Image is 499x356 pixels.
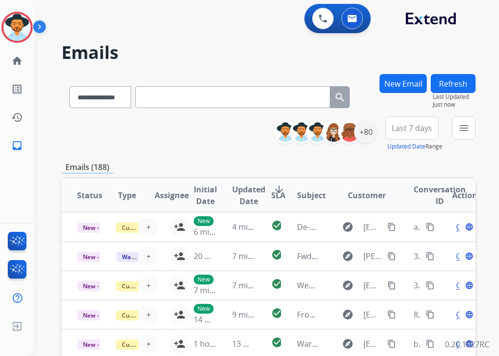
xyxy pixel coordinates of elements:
[174,250,185,262] mat-icon: person_add
[77,339,122,350] span: New - Initial
[426,281,435,290] mat-icon: content_copy
[271,278,283,290] mat-icon: check_circle
[194,314,250,325] span: 14 minutes ago
[379,74,427,93] button: New Email
[342,338,354,350] mat-icon: explore
[116,223,180,233] span: Customer Support
[139,276,158,295] button: +
[431,74,476,93] button: Refresh
[426,223,435,231] mat-icon: content_copy
[271,189,285,201] span: SLA
[392,126,432,130] span: Last 7 days
[387,143,425,150] button: Updated Date
[456,250,476,262] span: Open
[273,184,285,195] mat-icon: arrow_downward
[146,309,151,320] span: +
[146,280,151,291] span: +
[116,281,180,291] span: Customer Support
[348,189,386,201] span: Customer
[465,223,474,231] mat-icon: language
[363,221,382,233] span: [EMAIL_ADDRESS][DOMAIN_NAME]
[61,43,476,62] h2: Emails
[445,338,489,350] p: 0.20.1027RC
[387,142,442,150] span: Range
[3,14,31,41] img: avatar
[11,83,23,95] mat-icon: list_alt
[116,252,166,262] span: Warranty Ops
[414,184,466,207] span: Conversation ID
[139,246,158,266] button: +
[232,280,284,291] span: 7 minutes ago
[385,116,439,140] button: Last 7 days
[433,101,476,109] span: Just now
[139,305,158,324] button: +
[194,251,250,262] span: 20 minutes ago
[363,250,382,262] span: [PERSON_NAME][EMAIL_ADDRESS][DOMAIN_NAME]
[118,189,136,201] span: Type
[77,252,122,262] span: New - Initial
[61,161,113,173] p: Emails (188)
[271,220,283,231] mat-icon: check_circle
[354,120,378,144] div: +80
[194,216,214,226] p: New
[139,334,158,354] button: +
[342,280,354,291] mat-icon: explore
[146,338,151,350] span: +
[297,338,348,349] span: Warranty info
[174,338,185,350] mat-icon: person_add
[465,310,474,319] mat-icon: language
[271,337,283,348] mat-icon: check_circle
[363,309,382,320] span: [EMAIL_ADDRESS][DOMAIN_NAME]
[194,226,246,237] span: 6 minutes ago
[174,309,185,320] mat-icon: person_add
[297,309,422,320] span: Front_Came_2025-09-05T13_29_31
[456,221,476,233] span: Open
[116,310,180,320] span: Customer Support
[363,280,382,291] span: [EMAIL_ADDRESS][DOMAIN_NAME]
[232,184,265,207] span: Updated Date
[387,252,396,261] mat-icon: content_copy
[387,310,396,319] mat-icon: content_copy
[11,140,23,151] mat-icon: inbox
[174,221,185,233] mat-icon: person_add
[139,217,158,237] button: +
[194,275,214,284] p: New
[11,55,23,67] mat-icon: home
[387,281,396,290] mat-icon: content_copy
[194,184,217,207] span: Initial Date
[297,189,326,201] span: Subject
[271,249,283,261] mat-icon: check_circle
[342,221,354,233] mat-icon: explore
[334,92,346,103] mat-icon: search
[77,310,122,320] span: New - Initial
[387,223,396,231] mat-icon: content_copy
[271,307,283,319] mat-icon: check_circle
[232,251,284,262] span: 7 minutes ago
[433,93,476,101] span: Last Updated:
[456,309,476,320] span: Open
[77,189,102,201] span: Status
[465,252,474,261] mat-icon: language
[232,222,284,232] span: 4 minutes ago
[465,281,474,290] mat-icon: language
[458,122,470,134] mat-icon: menu
[426,252,435,261] mat-icon: content_copy
[77,281,122,291] span: New - Initial
[456,280,476,291] span: Open
[194,338,234,349] span: 1 hour ago
[363,338,382,350] span: [EMAIL_ADDRESS][DOMAIN_NAME]
[146,250,151,262] span: +
[11,112,23,123] mat-icon: history
[387,339,396,348] mat-icon: content_copy
[77,223,122,233] span: New - Initial
[456,338,476,350] span: Open
[155,189,189,201] span: Assignee
[116,339,180,350] span: Customer Support
[232,338,289,349] span: 13 minutes ago
[426,339,435,348] mat-icon: content_copy
[194,304,214,314] p: New
[342,309,354,320] mat-icon: explore
[342,250,354,262] mat-icon: explore
[194,285,246,296] span: 7 minutes ago
[146,221,151,233] span: +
